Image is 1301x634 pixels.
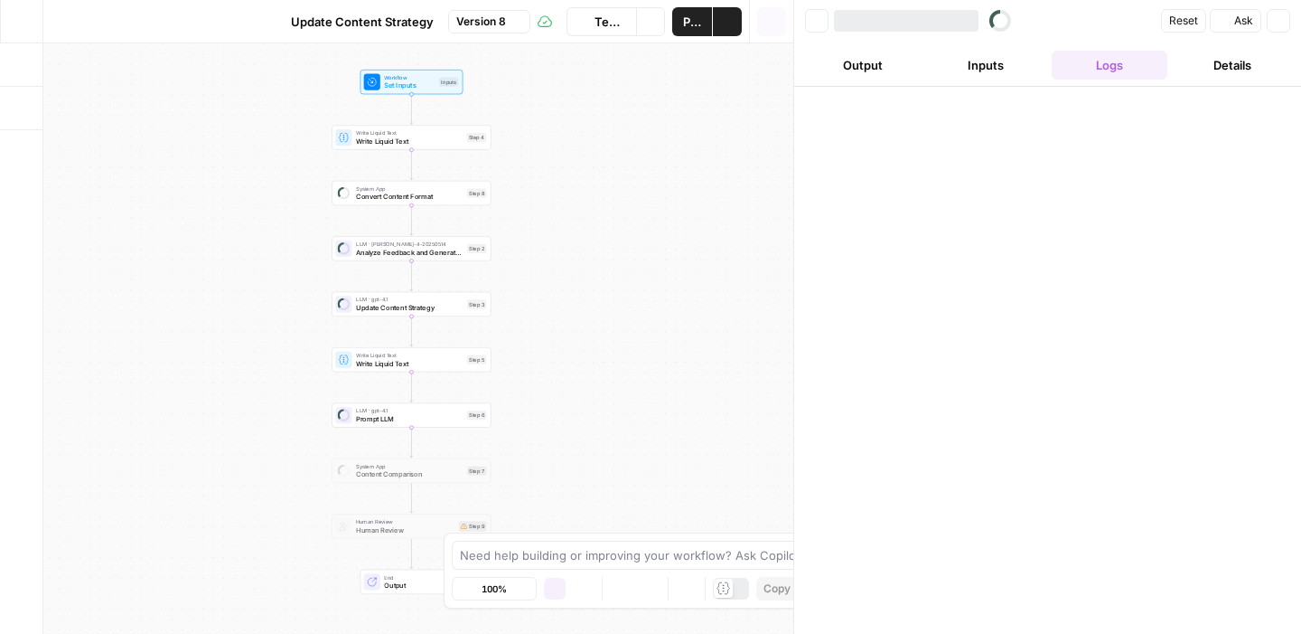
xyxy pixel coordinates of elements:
[410,372,413,402] g: Edge from step_5 to step_6
[410,150,413,180] g: Edge from step_4 to step_8
[332,181,491,205] div: System AppConvert Content FormatStep 8
[384,573,454,582] span: End
[356,192,463,202] span: Convert Content Format
[356,240,463,248] span: LLM · [PERSON_NAME]-4-20250514
[756,577,798,601] button: Copy
[467,299,487,308] div: Step 3
[1169,13,1198,29] span: Reset
[763,581,791,597] span: Copy
[332,70,491,94] div: WorkflowSet InputsInputs
[448,10,530,33] button: Version 8
[410,94,413,124] g: Edge from start to step_4
[332,125,491,149] div: Write Liquid TextWrite Liquid TextStep 4
[356,462,463,470] span: System App
[356,303,463,313] span: Update Content Strategy
[467,244,487,253] div: Step 2
[467,466,487,475] div: Step 7
[467,411,487,420] div: Step 6
[356,296,463,304] span: LLM · gpt-4.1
[456,14,506,30] span: Version 8
[384,581,454,591] span: Output
[356,469,463,479] span: Content Comparison
[410,205,413,235] g: Edge from step_8 to step_2
[332,570,491,594] div: EndOutput
[356,358,463,368] span: Write Liquid Text
[356,136,463,146] span: Write Liquid Text
[356,351,463,359] span: Write Liquid Text
[264,7,445,36] button: Update Content Strategy
[566,7,637,36] button: Test Workflow
[332,236,491,260] div: LLM · [PERSON_NAME]-4-20250514Analyze Feedback and Generate RecommendationsStep 2
[928,51,1044,80] button: Inputs
[332,402,491,427] div: LLM · gpt-4.1Prompt LLMStep 6
[672,7,712,36] button: Publish
[332,292,491,317] div: LLM · gpt-4.1Update Content StrategyStep 3
[410,483,413,513] g: Edge from step_7 to step_9
[1161,9,1206,33] button: Reset
[410,317,413,346] g: Edge from step_3 to step_5
[332,514,491,538] div: Human ReviewHuman ReviewStep 9
[466,133,486,142] div: Step 4
[683,13,701,31] span: Publish
[410,428,413,458] g: Edge from step_6 to step_7
[1234,13,1253,29] span: Ask
[291,13,434,31] span: Update Content Strategy
[1052,51,1167,80] button: Logs
[356,406,463,414] span: LLM · gpt-4.1
[410,261,413,291] g: Edge from step_2 to step_3
[356,247,463,257] span: Analyze Feedback and Generate Recommendations
[356,128,463,137] span: Write Liquid Text
[356,413,463,423] span: Prompt LLM
[1210,9,1261,33] button: Ask
[1175,51,1290,80] button: Details
[482,582,507,596] span: 100%
[356,185,463,193] span: System App
[467,355,487,364] div: Step 5
[356,525,454,535] span: Human Review
[332,459,491,483] div: System AppContent ComparisonStep 7
[332,347,491,372] div: Write Liquid TextWrite Liquid TextStep 5
[384,80,435,90] span: Set Inputs
[459,521,487,531] div: Step 9
[356,517,454,525] span: Human Review
[805,51,921,80] button: Output
[594,13,626,31] span: Test Workflow
[439,78,458,87] div: Inputs
[467,188,487,197] div: Step 8
[384,73,435,81] span: Workflow
[410,539,413,569] g: Edge from step_9 to end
